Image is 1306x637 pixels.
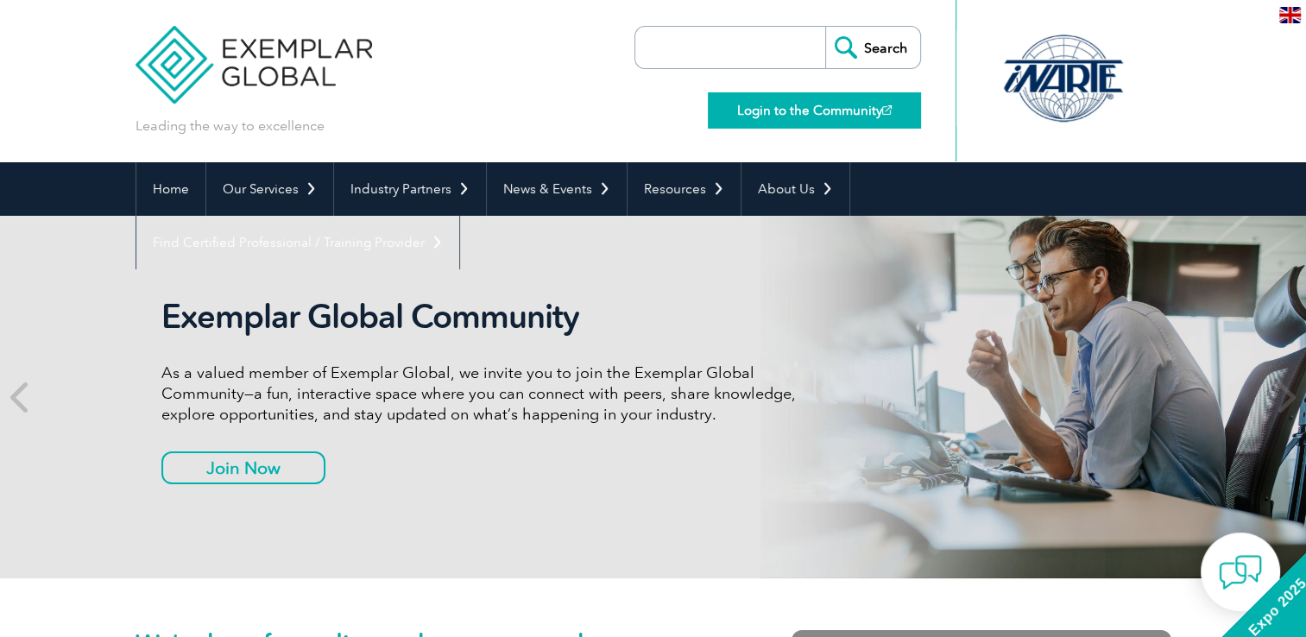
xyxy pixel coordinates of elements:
a: News & Events [487,162,627,216]
p: Leading the way to excellence [136,117,325,136]
a: Our Services [206,162,333,216]
a: Login to the Community [708,92,921,129]
input: Search [825,27,920,68]
a: Resources [628,162,741,216]
a: Home [136,162,205,216]
img: open_square.png [882,105,892,115]
a: Find Certified Professional / Training Provider [136,216,459,269]
p: As a valued member of Exemplar Global, we invite you to join the Exemplar Global Community—a fun,... [161,363,809,425]
a: About Us [741,162,849,216]
a: Industry Partners [334,162,486,216]
h2: Exemplar Global Community [161,297,809,337]
a: Join Now [161,451,325,484]
img: en [1279,7,1301,23]
img: contact-chat.png [1219,551,1262,594]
